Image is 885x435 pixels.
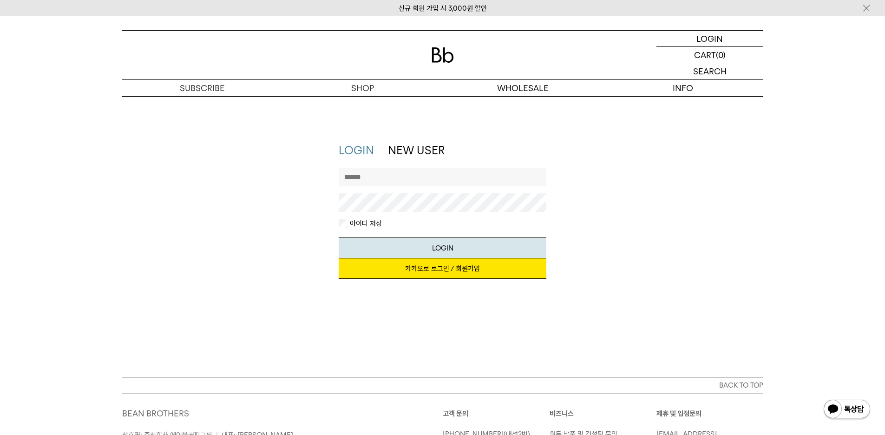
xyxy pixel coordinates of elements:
p: SEARCH [693,63,727,79]
p: LOGIN [696,31,723,46]
button: LOGIN [339,237,546,258]
p: WHOLESALE [443,80,603,96]
p: 제휴 및 입점문의 [656,408,763,419]
p: CART [694,47,716,63]
p: INFO [603,80,763,96]
a: 신규 회원 가입 시 3,000원 할인 [399,4,487,13]
a: CART (0) [656,47,763,63]
label: 아이디 저장 [348,219,382,228]
p: 비즈니스 [550,408,656,419]
img: 로고 [432,47,454,63]
p: 고객 문의 [443,408,550,419]
a: BEAN BROTHERS [122,409,189,418]
img: 카카오톡 채널 1:1 채팅 버튼 [823,399,871,421]
a: LOGIN [339,144,374,157]
a: SUBSCRIBE [122,80,282,96]
button: BACK TO TOP [122,377,763,394]
a: NEW USER [388,144,445,157]
p: (0) [716,47,726,63]
a: SHOP [282,80,443,96]
a: 카카오로 로그인 / 회원가입 [339,258,546,279]
a: LOGIN [656,31,763,47]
